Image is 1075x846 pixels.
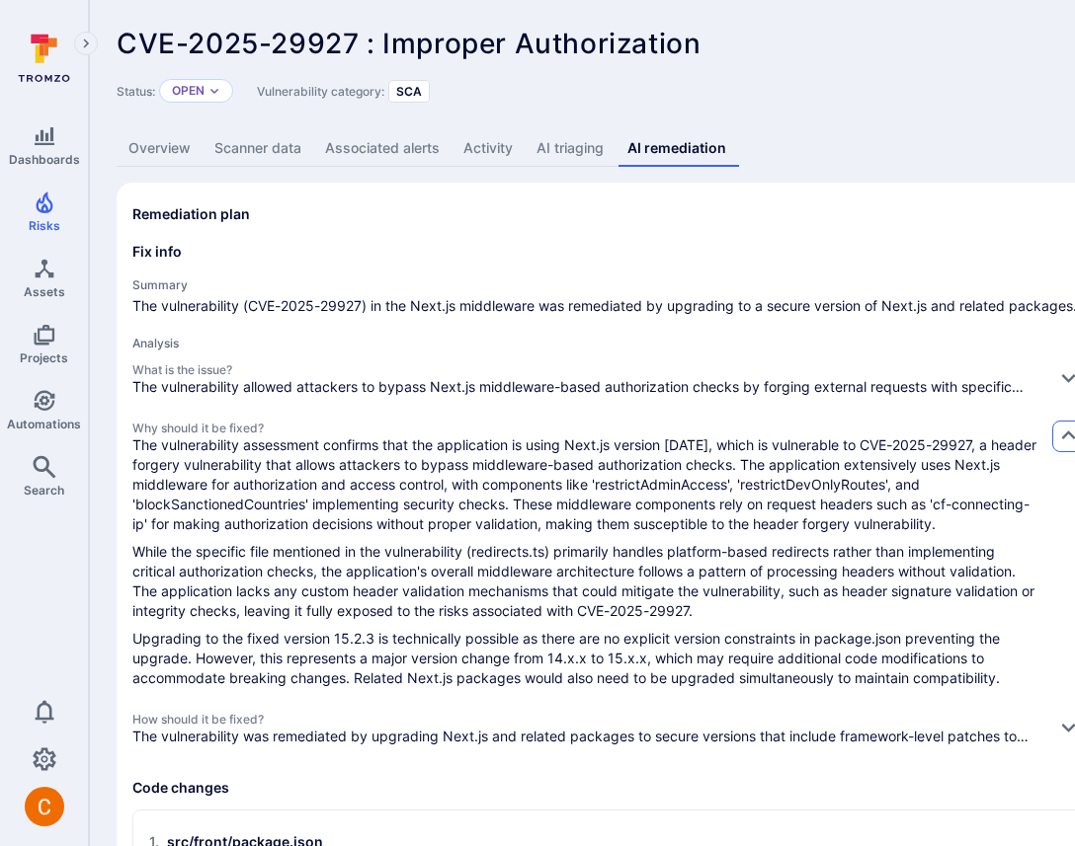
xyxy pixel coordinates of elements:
[117,84,155,99] span: Status:
[20,350,68,365] span: Projects
[257,84,384,99] span: Vulnerability category:
[203,130,313,167] a: Scanner data
[132,727,1040,746] p: The vulnerability was remediated by upgrading Next.js and related packages to secure versions tha...
[132,377,1040,397] p: The vulnerability allowed attackers to bypass Next.js middleware-based authorization checks by fo...
[132,435,1040,534] p: The vulnerability assessment confirms that the application is using Next.js version [DATE], which...
[117,27,701,60] span: CVE-2025-29927 : Improper Authorization
[132,542,1040,621] p: While the specific file mentioned in the vulnerability (redirects.ts) primarily handles platform-...
[132,712,1040,727] span: How should it be fixed?
[24,284,65,299] span: Assets
[313,130,452,167] a: Associated alerts
[132,362,1040,377] span: What is the issue?
[208,85,220,97] button: Expand dropdown
[388,80,430,103] div: SCA
[172,83,205,99] button: Open
[7,417,81,431] span: Automations
[25,787,64,826] div: Camilo Rivera
[452,130,525,167] a: Activity
[79,36,93,52] i: Expand navigation menu
[29,218,60,233] span: Risks
[9,152,80,167] span: Dashboards
[25,787,64,826] img: ACg8ocJuq_DPPTkXyD9OlTnVLvDrpObecjcADscmEHLMiTyEnTELew=s96-c
[132,204,250,224] h2: Remediation plan
[117,130,203,167] a: Overview
[132,629,1040,688] p: Upgrading to the fixed version 15.2.3 is technically possible as there are no explicit version co...
[74,32,98,55] button: Expand navigation menu
[132,421,1040,435] span: Why should it be fixed?
[24,483,64,498] span: Search
[525,130,616,167] a: AI triaging
[616,130,738,167] a: AI remediation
